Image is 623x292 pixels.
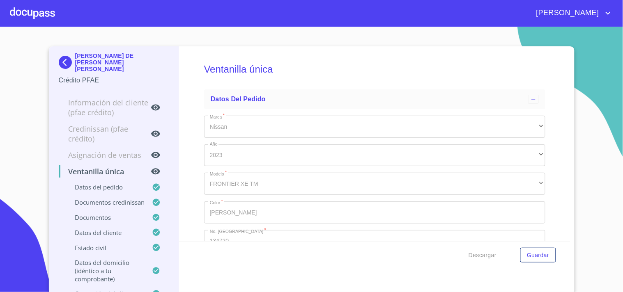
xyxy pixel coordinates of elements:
[59,258,152,283] p: Datos del domicilio (idéntico a tu comprobante)
[520,248,556,263] button: Guardar
[59,183,152,191] p: Datos del pedido
[59,124,151,144] p: Credinissan (PFAE crédito)
[469,250,497,260] span: Descargar
[204,89,545,109] div: Datos del pedido
[211,96,266,103] span: Datos del pedido
[59,244,152,252] p: Estado civil
[75,52,169,72] p: [PERSON_NAME] DE [PERSON_NAME] [PERSON_NAME]
[204,173,545,195] div: FRONTIER XE TM
[465,248,500,263] button: Descargar
[59,167,151,176] p: Ventanilla única
[59,213,152,221] p: Documentos
[530,7,613,20] button: account of current user
[59,198,152,206] p: Documentos CrediNissan
[59,75,169,85] p: Crédito PFAE
[530,7,603,20] span: [PERSON_NAME]
[204,52,545,86] h5: Ventanilla única
[204,116,545,138] div: Nissan
[59,98,151,117] p: Información del cliente (PFAE crédito)
[59,228,152,237] p: Datos del cliente
[59,150,151,160] p: Asignación de Ventas
[59,52,169,75] div: [PERSON_NAME] DE [PERSON_NAME] [PERSON_NAME]
[527,250,549,260] span: Guardar
[59,56,75,69] img: Docupass spot blue
[204,144,545,167] div: 2023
